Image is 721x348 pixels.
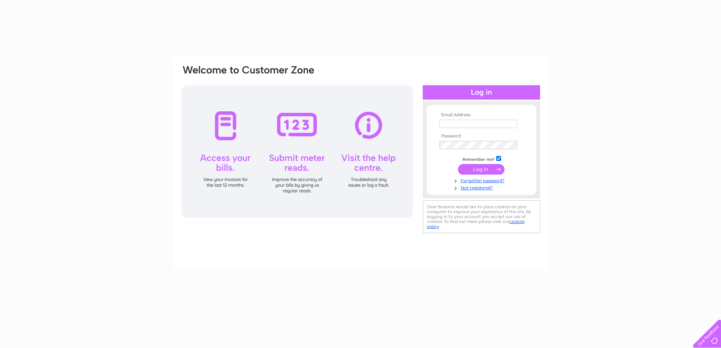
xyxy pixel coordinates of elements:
[458,164,505,175] input: Submit
[438,155,525,162] td: Remember me?
[423,200,540,233] div: Clear Business would like to place cookies on your computer to improve your experience of the sit...
[439,184,525,191] a: Not registered?
[439,176,525,184] a: Forgotten password?
[438,134,525,139] th: Password:
[438,112,525,118] th: Email Address:
[427,219,525,229] a: cookies policy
